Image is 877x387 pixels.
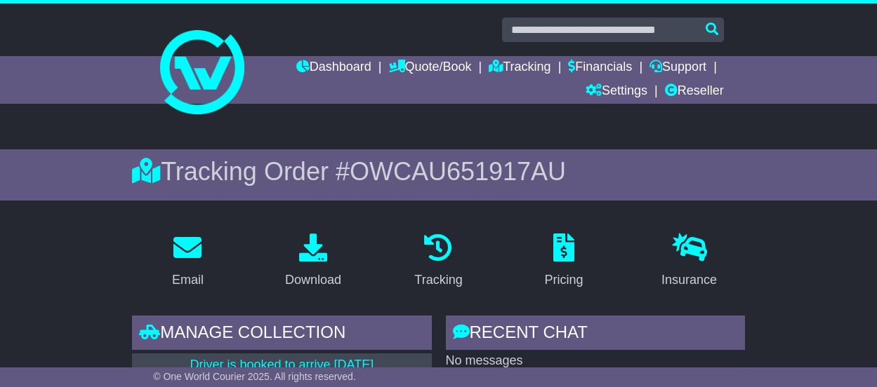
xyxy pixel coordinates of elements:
a: Pricing [536,229,593,294]
div: RECENT CHAT [446,315,745,353]
div: Tracking Order # [132,156,745,186]
div: Download [285,271,341,290]
a: Tracking [405,229,471,294]
a: Insurance [652,229,726,294]
a: Dashboard [296,56,371,80]
div: Manage collection [132,315,431,353]
p: No messages [446,353,745,369]
div: Insurance [661,271,717,290]
a: Financials [568,56,632,80]
a: Download [276,229,350,294]
a: Quote/Book [389,56,472,80]
a: Support [649,56,706,80]
div: Email [172,271,204,290]
a: Settings [586,80,647,104]
a: Reseller [665,80,724,104]
div: Pricing [545,271,583,290]
a: Tracking [489,56,550,80]
div: Tracking [414,271,462,290]
span: © One World Courier 2025. All rights reserved. [153,371,356,382]
a: Email [163,229,213,294]
span: OWCAU651917AU [350,157,566,186]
